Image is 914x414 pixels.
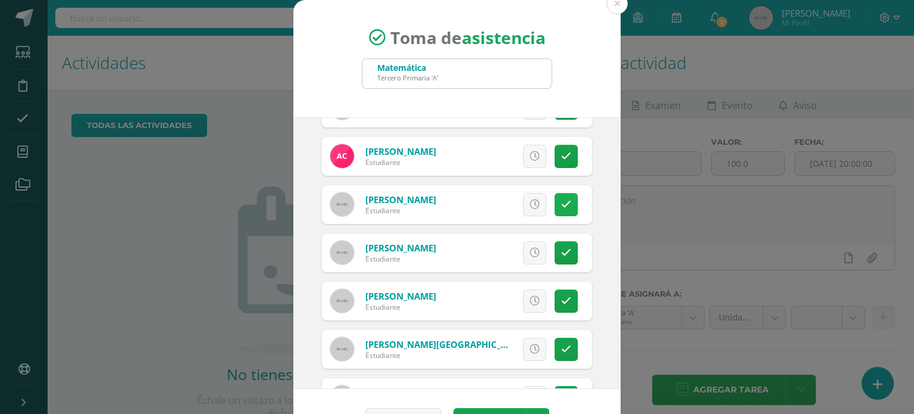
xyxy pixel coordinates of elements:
div: Estudiante [365,157,436,167]
a: [PERSON_NAME] [365,290,436,302]
div: Estudiante [365,254,436,264]
a: [PERSON_NAME] [365,242,436,254]
img: 60x60 [330,192,354,216]
img: 60x60 [330,241,354,264]
span: Toma de [390,26,546,49]
div: Estudiante [365,350,508,360]
img: 60x60 [330,289,354,313]
a: [PERSON_NAME][GEOGRAPHIC_DATA] [365,338,527,350]
a: [PERSON_NAME] [365,145,436,157]
img: 60x60 [330,337,354,361]
a: [PERSON_NAME] [365,387,436,399]
div: Tercero Primaria 'A' [377,73,438,82]
input: Busca un grado o sección aquí... [362,59,552,88]
img: 60x60 [330,385,354,409]
a: [PERSON_NAME] [365,194,436,206]
div: Estudiante [365,206,436,216]
strong: asistencia [462,26,546,49]
img: c1f38374235fc36441275538a03947de.png [330,144,354,168]
div: Matemática [377,62,438,73]
div: Estudiante [365,302,436,312]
